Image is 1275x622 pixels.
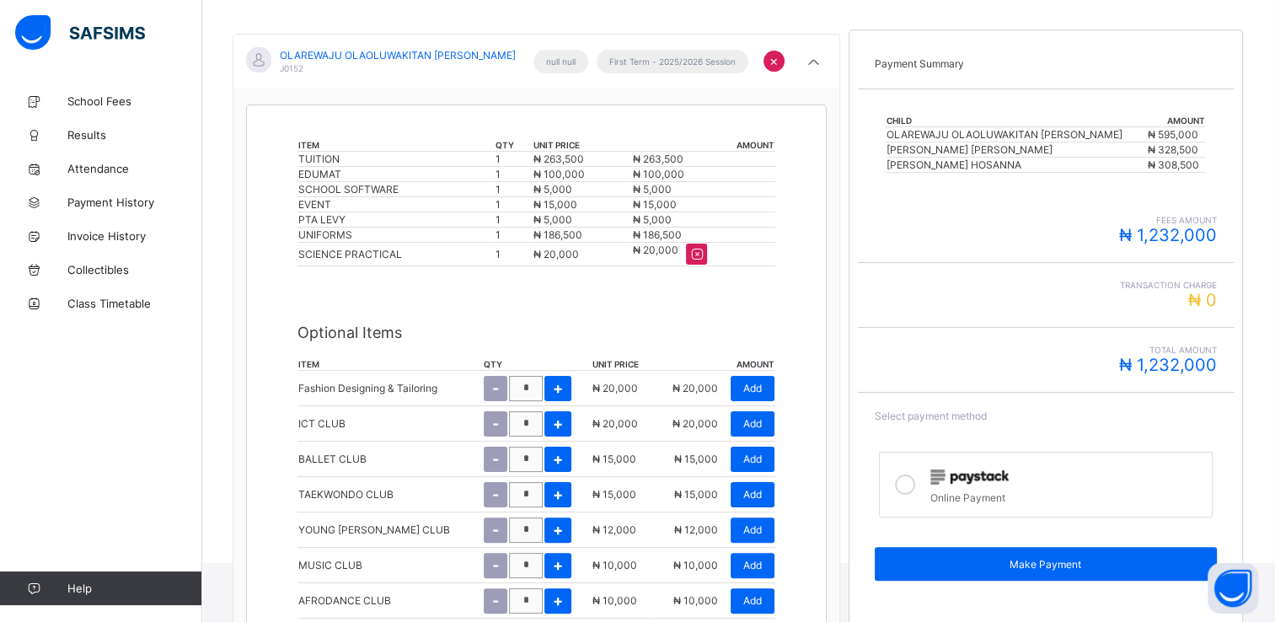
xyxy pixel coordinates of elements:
[887,558,1204,571] span: Make Payment
[67,196,202,209] span: Payment History
[492,379,499,397] span: -
[495,152,533,167] td: 1
[297,243,495,266] td: SCIENCE PRACTICAL
[553,450,563,468] span: +
[743,559,762,571] span: Add
[533,198,577,211] span: ₦ 15,000
[875,57,1217,70] p: Payment Summary
[495,228,533,243] td: 1
[674,488,718,501] span: ₦ 15,000
[495,182,533,197] td: 1
[298,488,394,501] p: TAEKWONDO CLUB
[1208,563,1258,614] button: Open asap
[297,228,495,243] td: UNIFORMS
[592,594,637,607] span: ₦ 10,000
[1148,128,1198,141] span: ₦ 595,000
[804,54,824,71] i: arrow
[674,523,718,536] span: ₦ 12,000
[553,379,563,397] span: +
[592,358,650,371] th: unit price
[930,487,1203,504] div: Online Payment
[280,63,303,73] span: J0152
[632,198,676,211] span: ₦ 15,000
[492,521,499,539] span: -
[495,243,533,266] td: 1
[631,139,774,152] th: amount
[280,49,516,62] span: OLAREWAJU OLAOLUWAKITAN [PERSON_NAME]
[632,153,683,165] span: ₦ 263,500
[632,183,671,196] span: ₦ 5,000
[886,158,1147,173] td: [PERSON_NAME] HOSANNA
[483,358,591,371] th: qty
[297,139,495,152] th: item
[875,410,987,422] span: Select payment method
[298,559,362,571] p: MUSIC CLUB
[297,197,495,212] td: EVENT
[533,153,584,165] span: ₦ 263,500
[592,488,636,501] span: ₦ 15,000
[743,488,762,501] span: Add
[592,523,636,536] span: ₦ 12,000
[1188,290,1217,310] span: ₦ 0
[495,212,533,228] td: 1
[533,183,572,196] span: ₦ 5,000
[1119,355,1217,375] span: ₦ 1,232,000
[672,417,718,430] span: ₦ 20,000
[533,228,582,241] span: ₦ 186,500
[592,559,637,571] span: ₦ 10,000
[298,453,367,465] p: BALLET CLUB
[609,56,736,67] span: First Term - 2025/2026 Session
[886,115,1147,127] th: Child
[298,417,346,430] p: ICT CLUB
[875,280,1217,290] span: Transaction charge
[553,592,563,609] span: +
[492,450,499,468] span: -
[743,523,762,536] span: Add
[1148,158,1199,171] span: ₦ 308,500
[492,415,499,432] span: -
[533,248,579,260] span: ₦ 20,000
[297,212,495,228] td: PTA LEVY
[15,15,145,51] img: safsims
[769,52,779,69] span: ×
[67,297,202,310] span: Class Timetable
[297,324,775,341] p: Optional Items
[930,469,1009,485] img: paystack.0b99254114f7d5403c0525f3550acd03.svg
[553,415,563,432] span: +
[298,382,437,394] p: Fashion Designing & Tailoring
[886,127,1147,142] td: OLAREWAJU OLAOLUWAKITAN [PERSON_NAME]
[632,213,671,226] span: ₦ 5,000
[743,594,762,607] span: Add
[67,263,202,276] span: Collectibles
[1147,115,1205,127] th: Amount
[743,417,762,430] span: Add
[533,213,572,226] span: ₦ 5,000
[673,559,718,571] span: ₦ 10,000
[67,582,201,595] span: Help
[592,417,638,430] span: ₦ 20,000
[297,152,495,167] td: TUITION
[492,485,499,503] span: -
[297,167,495,182] td: EDUMAT
[1119,225,1217,245] span: ₦ 1,232,000
[632,168,683,180] span: ₦ 100,000
[67,229,202,243] span: Invoice History
[298,523,450,536] p: YOUNG [PERSON_NAME] CLUB
[297,358,483,371] th: item
[553,485,563,503] span: +
[553,556,563,574] span: +
[298,594,391,607] p: AFRODANCE CLUB
[67,162,202,175] span: Attendance
[632,228,681,241] span: ₦ 186,500
[495,197,533,212] td: 1
[297,182,495,197] td: SCHOOL SOFTWARE
[533,139,632,152] th: unit price
[492,592,499,609] span: -
[492,556,499,574] span: -
[67,128,202,142] span: Results
[672,382,718,394] span: ₦ 20,000
[875,345,1217,355] span: Total Amount
[495,139,533,152] th: qty
[495,167,533,182] td: 1
[886,142,1147,158] td: [PERSON_NAME] [PERSON_NAME]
